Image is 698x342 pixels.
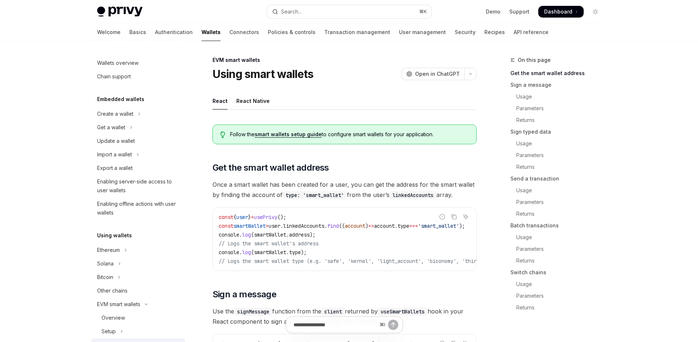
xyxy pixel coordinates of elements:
button: Open search [267,5,431,18]
span: = [251,214,254,220]
span: // Logs the smart wallet's address [219,240,318,247]
a: Parameters [510,290,607,302]
div: Search... [281,7,302,16]
span: user [269,223,280,229]
span: smartWallet [233,223,266,229]
span: ); [459,223,465,229]
a: Wallets [202,23,221,41]
span: 'smart_wallet' [418,223,459,229]
a: Policies & controls [268,23,315,41]
span: linkedAccounts [283,223,324,229]
a: Returns [510,114,607,126]
a: Authentication [155,23,193,41]
div: Get a wallet [97,123,125,132]
button: Open in ChatGPT [402,68,464,80]
code: signMessage [234,308,272,316]
div: Enabling offline actions with user wallets [97,200,181,217]
a: Other chains [91,284,185,297]
span: Follow the to configure smart wallets for your application. [230,131,469,138]
a: API reference [514,23,549,41]
div: Ethereum [97,246,120,254]
a: Parameters [510,103,607,114]
a: Usage [510,91,607,103]
button: Toggle Create a wallet section [91,107,185,120]
div: Update a wallet [97,137,135,145]
a: Dashboard [538,6,584,18]
a: Returns [510,255,607,267]
a: Returns [510,302,607,313]
span: { [233,214,236,220]
span: type [398,223,409,229]
a: Demo [486,8,501,15]
div: Other chains [97,286,128,295]
span: . [239,231,242,238]
span: => [368,223,374,229]
a: smart wallets setup guide [255,131,322,138]
a: Overview [91,311,185,324]
a: Connectors [229,23,259,41]
span: const [219,214,233,220]
span: . [239,249,242,256]
span: Once a smart wallet has been created for a user, you can get the address for the smart wallet by ... [213,179,477,200]
span: Dashboard [544,8,572,15]
button: Ask AI [461,212,470,222]
a: Usage [510,138,607,149]
button: Toggle Import a wallet section [91,148,185,161]
span: user [236,214,248,220]
div: React [213,92,228,109]
span: smartWallet [254,249,286,256]
span: (); [277,214,286,220]
div: Export a wallet [97,164,133,172]
span: ) [365,223,368,229]
code: useSmartWallets [378,308,428,316]
div: Wallets overview [97,59,139,67]
div: Create a wallet [97,109,133,118]
a: Usage [510,231,607,243]
div: Enabling server-side access to user wallets [97,177,181,195]
a: Parameters [510,196,607,208]
span: Get the smart wallet address [213,162,329,174]
a: Returns [510,161,607,173]
span: . [324,223,327,229]
span: account [345,223,365,229]
span: . [280,223,283,229]
span: === [409,223,418,229]
span: Open in ChatGPT [415,70,460,78]
a: Export a wallet [91,161,185,175]
h1: Using smart wallets [213,67,314,81]
div: Setup [101,327,116,336]
code: type: 'smart_wallet' [282,191,347,199]
span: . [286,231,289,238]
div: EVM smart wallets [213,56,477,64]
span: Use the function from the returned by hook in your React component to sign a message using the us... [213,306,477,327]
a: Enabling server-side access to user wallets [91,175,185,197]
a: Recipes [484,23,505,41]
span: = [266,223,269,229]
img: light logo [97,7,143,17]
button: Send message [388,320,398,330]
a: Transaction management [324,23,390,41]
span: const [219,223,233,229]
button: Toggle Ethereum section [91,244,185,257]
span: } [248,214,251,220]
span: log [242,231,251,238]
a: Security [455,23,476,41]
button: Toggle Bitcoin section [91,271,185,284]
a: Chain support [91,70,185,83]
a: Get the smart wallet address [510,67,607,79]
button: Toggle dark mode [590,6,601,18]
button: Toggle Get a wallet section [91,121,185,134]
span: ( [251,231,254,238]
div: Overview [101,313,125,322]
button: Toggle Setup section [91,325,185,338]
a: Send a transaction [510,173,607,185]
h5: Embedded wallets [97,95,144,104]
a: Support [509,8,529,15]
a: Sign a message [510,79,607,91]
button: Report incorrect code [437,212,447,222]
svg: Tip [220,131,225,138]
a: Batch transactions [510,220,607,231]
span: ⌘ K [419,9,427,15]
div: EVM smart wallets [97,300,140,309]
a: Wallets overview [91,56,185,70]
